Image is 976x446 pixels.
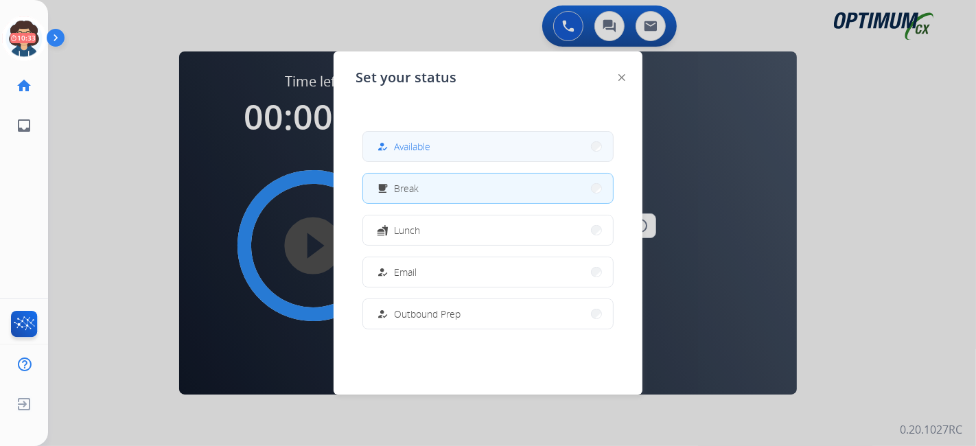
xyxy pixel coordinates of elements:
button: Break [363,174,613,203]
span: Outbound Prep [394,307,461,321]
mat-icon: inbox [16,117,32,134]
span: Set your status [356,68,456,87]
span: Email [394,265,417,279]
p: 0.20.1027RC [900,421,962,438]
mat-icon: home [16,78,32,94]
mat-icon: free_breakfast [377,183,388,194]
button: Available [363,132,613,161]
span: Lunch [394,223,420,237]
button: Outbound Prep [363,299,613,329]
span: Break [394,181,419,196]
mat-icon: how_to_reg [377,141,388,152]
img: close-button [618,74,625,81]
button: Lunch [363,215,613,245]
button: Email [363,257,613,287]
mat-icon: how_to_reg [377,308,388,320]
mat-icon: how_to_reg [377,266,388,278]
mat-icon: fastfood [377,224,388,236]
span: Available [394,139,430,154]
